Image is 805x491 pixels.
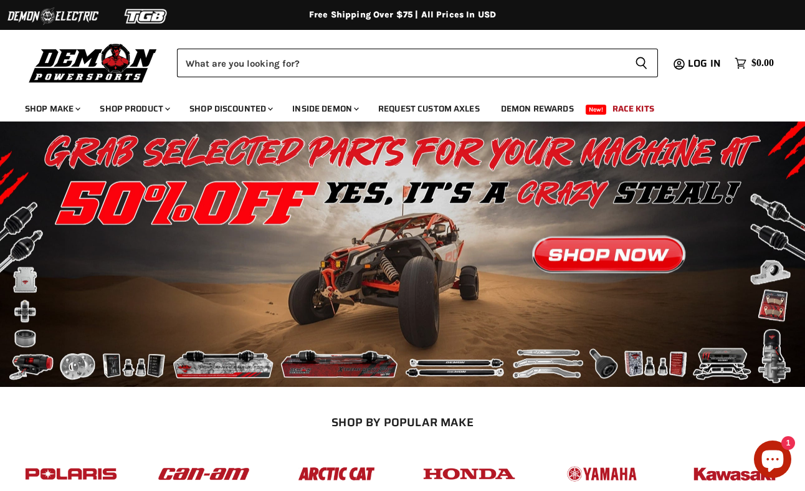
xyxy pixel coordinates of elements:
a: $0.00 [728,54,780,72]
inbox-online-store-chat: Shopify online store chat [750,441,795,481]
a: Shop Discounted [180,96,280,122]
form: Product [177,49,658,77]
a: Shop Make [16,96,88,122]
button: Search [625,49,658,77]
a: Race Kits [603,96,664,122]
span: New! [586,105,607,115]
img: Demon Powersports [25,41,161,85]
a: Log in [682,58,728,69]
span: Log in [688,55,721,71]
ul: Main menu [16,91,771,122]
a: Inside Demon [283,96,366,122]
h2: SHOP BY POPULAR MAKE [16,416,790,429]
img: Demon Electric Logo 2 [6,4,100,28]
span: $0.00 [751,57,774,69]
img: TGB Logo 2 [100,4,193,28]
a: Shop Product [90,96,178,122]
a: Request Custom Axles [369,96,489,122]
a: Demon Rewards [492,96,583,122]
input: Search [177,49,625,77]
